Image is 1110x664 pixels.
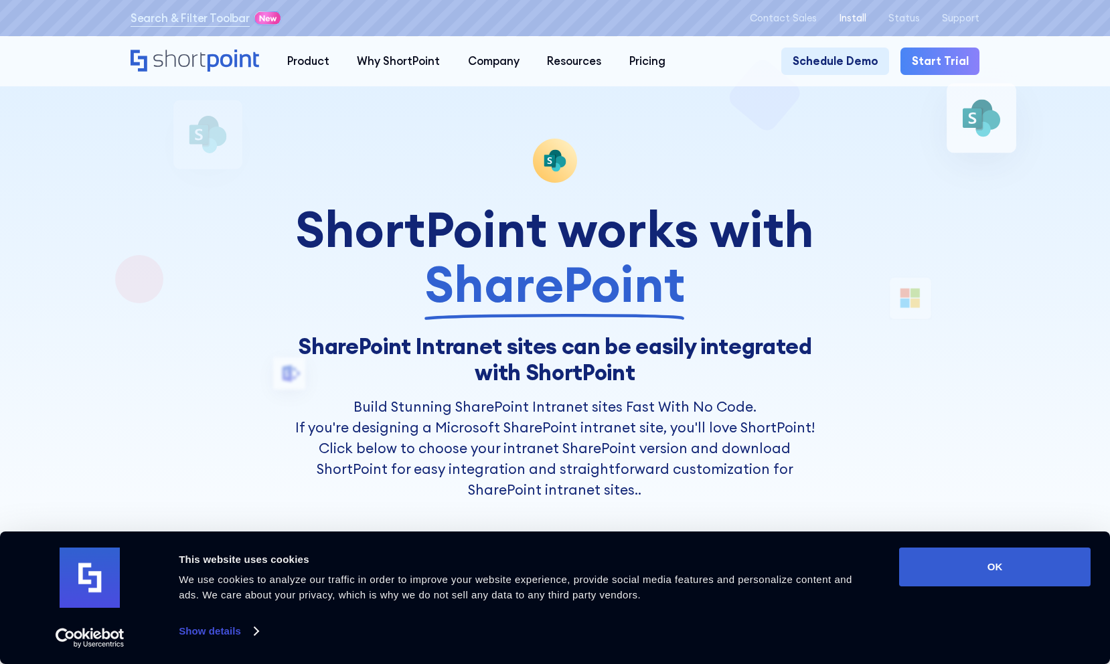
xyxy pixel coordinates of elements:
[31,628,149,648] a: Usercentrics Cookiebot - opens in a new window
[899,548,1091,586] button: OK
[295,396,815,417] h2: Build Stunning SharePoint Intranet sites Fast With No Code.
[60,548,120,608] img: logo
[343,48,454,75] a: Why ShortPoint
[750,13,817,24] a: Contact Sales
[131,10,250,27] a: Search & Filter Toolbar
[179,574,852,600] span: We use cookies to analyze our traffic in order to improve your website experience, provide social...
[287,53,329,70] div: Product
[179,552,869,568] div: This website uses cookies
[888,13,920,24] a: Status
[615,48,679,75] a: Pricing
[454,48,533,75] a: Company
[131,50,260,74] a: Home
[534,48,615,75] a: Resources
[273,48,343,75] a: Product
[629,53,665,70] div: Pricing
[839,13,866,24] a: Install
[942,13,979,24] a: Support
[179,621,258,641] a: Show details
[900,48,979,75] a: Start Trial
[424,256,685,311] span: SharePoint
[869,509,1110,664] iframe: Chat Widget
[547,53,601,70] div: Resources
[468,53,520,70] div: Company
[357,53,440,70] div: Why ShortPoint
[295,333,815,385] h1: SharePoint Intranet sites can be easily integrated with ShortPoint
[295,417,815,500] p: If you're designing a Microsoft SharePoint intranet site, you'll love ShortPoint! Click below to ...
[781,48,889,75] a: Schedule Demo
[295,201,815,311] div: ShortPoint works with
